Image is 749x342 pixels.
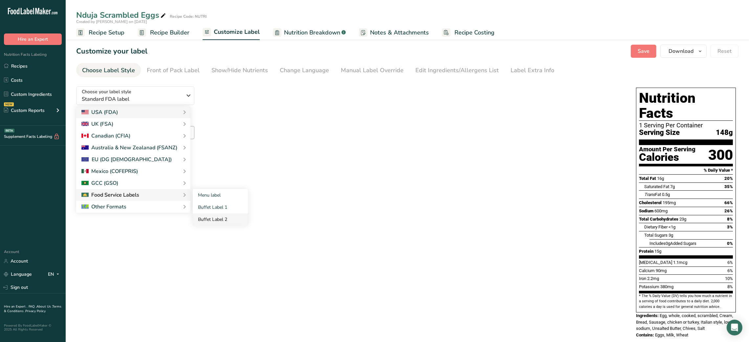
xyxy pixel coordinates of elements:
[82,88,131,95] span: Choose your label style
[657,176,664,181] span: 16g
[717,47,732,55] span: Reset
[644,192,661,197] span: Fat
[663,200,676,205] span: 195mg
[636,313,659,318] span: Ingredients:
[359,25,429,40] a: Notes & Attachments
[639,217,678,222] span: Total Carbohydrates
[82,66,135,75] div: Choose Label Style
[638,47,650,55] span: Save
[639,146,695,153] div: Amount Per Serving
[727,268,733,273] span: 6%
[81,181,89,185] img: 2Q==
[280,66,329,75] div: Change Language
[724,184,733,189] span: 35%
[639,260,672,265] span: [MEDICAL_DATA]
[76,86,194,105] button: Choose your label style Standard FDA label
[82,95,182,103] span: Standard FDA label
[711,45,738,58] button: Reset
[639,122,733,129] div: 1 Serving Per Container
[636,313,734,331] span: Egg, whole, cooked, scrambled, Cream, Bread, Sausage, chicken or turkey, Italian style, lower sod...
[138,25,189,40] a: Recipe Builder
[81,132,130,140] div: Canadian (CFIA)
[644,233,668,238] span: Total Sugars
[29,304,36,309] a: FAQ .
[650,241,696,246] span: Includes Added Sugars
[4,304,61,313] a: Terms & Conditions .
[341,66,404,75] div: Manual Label Override
[660,45,707,58] button: Download
[193,201,248,213] a: Buffet Label 1
[660,284,673,289] span: 380mg
[656,268,667,273] span: 90mg
[81,120,113,128] div: UK (FSA)
[76,46,147,57] h1: Customize your label
[36,304,52,309] a: About Us .
[639,200,662,205] span: Cholesterol
[727,260,733,265] span: 6%
[511,66,554,75] div: Label Extra Info
[170,13,207,19] div: Recipe Code: NUTRI
[4,129,14,133] div: BETA
[150,28,189,37] span: Recipe Builder
[673,260,687,265] span: 1.1mcg
[81,179,118,187] div: GCC (GSO)
[639,293,733,310] section: * The % Daily Value (DV) tells you how much a nutrient in a serving of food contributes to a dail...
[639,249,653,254] span: Protein
[193,213,248,225] a: Buffet Label 2
[4,102,14,106] div: NEW
[89,28,124,37] span: Recipe Setup
[644,192,655,197] i: Trans
[76,9,167,21] div: Nduja Scrambled Eggs
[214,28,260,36] span: Customize Label
[727,284,733,289] span: 8%
[727,217,733,222] span: 8%
[647,276,659,281] span: 2.2mg
[4,268,32,280] a: Language
[716,129,733,137] span: 148g
[25,309,46,313] a: Privacy Policy
[193,189,248,201] a: Menu label
[4,324,62,331] div: Powered By FoodLabelMaker © 2025 All Rights Reserved
[81,156,172,163] div: EU (DG [DEMOGRAPHIC_DATA])
[724,208,733,213] span: 26%
[273,25,346,40] a: Nutrition Breakdown
[724,200,733,205] span: 66%
[454,28,495,37] span: Recipe Costing
[442,25,495,40] a: Recipe Costing
[81,167,138,175] div: Mexico (COFEPRIS)
[76,19,147,24] span: Created by [PERSON_NAME] on [DATE]
[636,332,654,337] span: Contains:
[81,108,118,116] div: USA (FDA)
[654,208,668,213] span: 600mg
[81,191,139,199] div: Food Service Labels
[644,184,669,189] span: Saturated Fat
[639,153,695,162] div: Calories
[666,241,670,246] span: 0g
[4,33,62,45] button: Hire an Expert
[670,184,675,189] span: 7g
[724,176,733,181] span: 20%
[639,284,659,289] span: Potassium
[415,66,499,75] div: Edit Ingredients/Allergens List
[211,66,268,75] div: Show/Hide Nutrients
[669,47,694,55] span: Download
[679,217,686,222] span: 23g
[284,28,340,37] span: Nutrition Breakdown
[708,146,733,164] div: 300
[639,208,653,213] span: Sodium
[669,233,673,238] span: 3g
[655,332,688,337] span: Eggs, Milk, Wheat
[725,276,733,281] span: 10%
[76,25,124,40] a: Recipe Setup
[644,224,668,229] span: Dietary Fiber
[639,276,646,281] span: Iron
[639,129,680,137] span: Serving Size
[662,192,670,197] span: 0.5g
[370,28,429,37] span: Notes & Attachments
[654,249,661,254] span: 15g
[81,203,126,211] div: Other Formats
[147,66,200,75] div: Front of Pack Label
[639,268,655,273] span: Calcium
[203,25,260,40] a: Customize Label
[639,91,733,121] h1: Nutrition Facts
